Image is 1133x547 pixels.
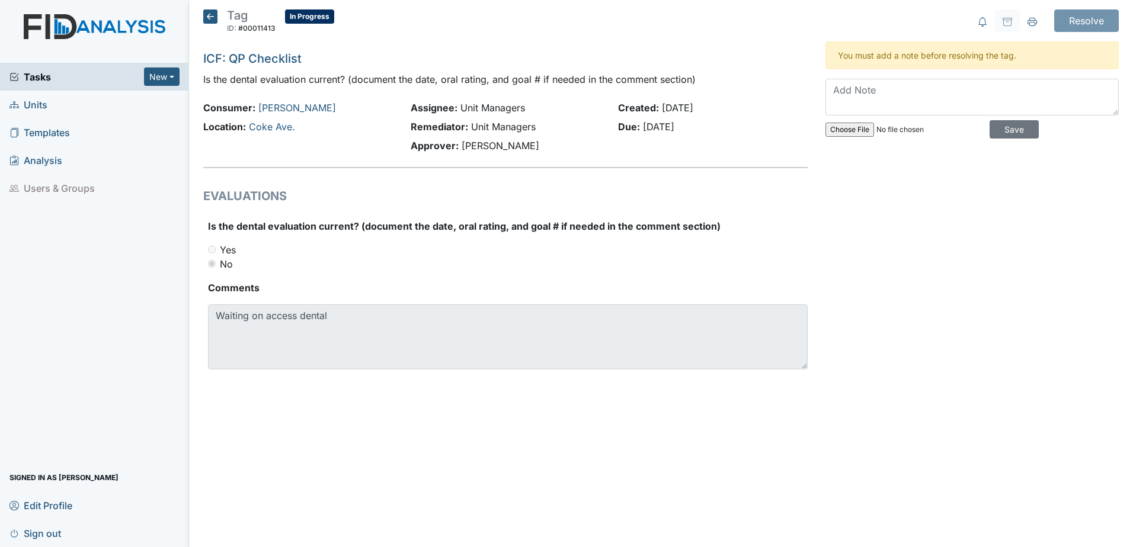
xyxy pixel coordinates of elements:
[144,67,180,86] button: New
[411,121,468,133] strong: Remediator:
[411,102,457,114] strong: Assignee:
[208,219,721,233] label: Is the dental evaluation current? (document the date, oral rating, and goal # if needed in the co...
[643,121,674,133] span: [DATE]
[208,281,808,295] strong: Comments
[249,121,295,133] a: Coke Ave.
[471,121,536,133] span: Unit Managers
[462,140,539,152] span: [PERSON_NAME]
[618,121,640,133] strong: Due:
[662,102,693,114] span: [DATE]
[9,468,119,487] span: Signed in as [PERSON_NAME]
[220,257,233,271] label: No
[203,102,255,114] strong: Consumer:
[9,496,72,514] span: Edit Profile
[825,41,1119,69] div: You must add a note before resolving the tag.
[9,123,70,141] span: Templates
[203,52,302,66] a: ICF: QP Checklist
[618,102,659,114] strong: Created:
[9,70,144,84] a: Tasks
[208,246,216,253] input: Yes
[1054,9,1119,32] input: Resolve
[9,524,61,542] span: Sign out
[285,9,334,24] span: In Progress
[9,151,62,169] span: Analysis
[460,102,525,114] span: Unit Managers
[203,72,808,86] p: Is the dental evaluation current? (document the date, oral rating, and goal # if needed in the co...
[208,260,216,268] input: No
[258,102,336,114] a: [PERSON_NAME]
[220,243,236,257] label: Yes
[238,24,276,33] span: #00011413
[208,304,808,369] textarea: Waiting on access dental
[411,140,459,152] strong: Approver:
[990,120,1039,139] input: Save
[203,121,246,133] strong: Location:
[227,24,236,33] span: ID:
[9,95,47,114] span: Units
[203,187,808,205] h1: EVALUATIONS
[227,8,248,22] span: Tag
